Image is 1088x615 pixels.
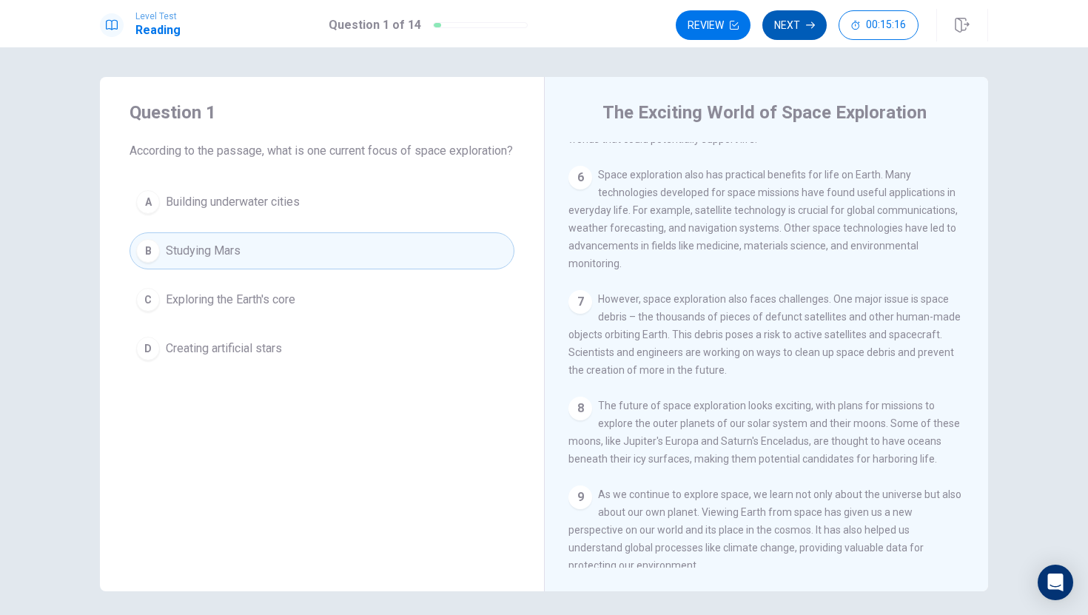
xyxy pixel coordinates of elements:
[568,400,960,465] span: The future of space exploration looks exciting, with plans for missions to explore the outer plan...
[166,193,300,211] span: Building underwater cities
[762,10,827,40] button: Next
[136,239,160,263] div: B
[602,101,927,124] h4: The Exciting World of Space Exploration
[136,190,160,214] div: A
[568,290,592,314] div: 7
[568,485,592,509] div: 9
[568,397,592,420] div: 8
[130,101,514,124] h4: Question 1
[166,291,295,309] span: Exploring the Earth's core
[166,340,282,357] span: Creating artificial stars
[568,488,961,571] span: As we continue to explore space, we learn not only about the universe but also about our own plan...
[166,242,241,260] span: Studying Mars
[839,10,919,40] button: 00:15:16
[568,293,961,376] span: However, space exploration also faces challenges. One major issue is space debris – the thousands...
[130,232,514,269] button: BStudying Mars
[866,19,906,31] span: 00:15:16
[568,166,592,189] div: 6
[676,10,750,40] button: Review
[130,184,514,221] button: ABuilding underwater cities
[136,337,160,360] div: D
[1038,565,1073,600] div: Open Intercom Messenger
[135,11,181,21] span: Level Test
[130,281,514,318] button: CExploring the Earth's core
[135,21,181,39] h1: Reading
[568,169,958,269] span: Space exploration also has practical benefits for life on Earth. Many technologies developed for ...
[136,288,160,312] div: C
[130,142,514,160] span: According to the passage, what is one current focus of space exploration?
[329,16,421,34] h1: Question 1 of 14
[130,330,514,367] button: DCreating artificial stars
